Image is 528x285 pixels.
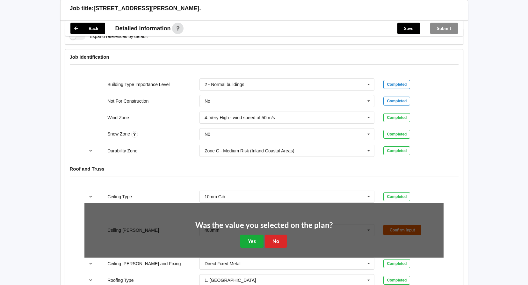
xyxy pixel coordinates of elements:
button: Yes [240,235,264,248]
div: Completed [383,146,410,155]
label: Roofing Type [107,278,134,283]
label: Wind Zone [107,115,129,120]
div: Completed [383,97,410,106]
button: reference-toggle [84,145,97,157]
button: Save [397,23,420,34]
div: Completed [383,113,410,122]
div: Zone C - Medium Risk (Inland Coastal Areas) [205,149,294,153]
button: reference-toggle [84,191,97,202]
div: 2 - Normal buildings [205,82,244,87]
div: Completed [383,80,410,89]
label: Ceiling Type [107,194,132,199]
h3: [STREET_ADDRESS][PERSON_NAME]. [94,5,201,12]
h3: Job title: [70,5,94,12]
label: Durability Zone [107,148,137,153]
div: Direct Fixed Metal [205,261,241,266]
div: N0 [205,132,210,136]
button: Back [70,23,105,34]
div: No [205,99,210,103]
label: Expand references by default [70,33,148,40]
div: 10mm Gib [205,194,225,199]
button: reference-toggle [84,258,97,269]
div: Completed [383,192,410,201]
div: 1. [GEOGRAPHIC_DATA] [205,278,256,282]
button: No [265,235,287,248]
h4: Job Identification [70,54,459,60]
div: 4. Very High - wind speed of 50 m/s [205,115,275,120]
label: Ceiling [PERSON_NAME] and Fixing [107,261,181,266]
h4: Roof and Truss [70,166,459,172]
label: Not For Construction [107,99,148,104]
div: Completed [383,259,410,268]
label: Building Type Importance Level [107,82,170,87]
div: Completed [383,130,410,139]
label: Snow Zone [107,131,131,136]
h2: Was the value you selected on the plan? [195,220,333,230]
div: Completed [383,276,410,285]
span: Detailed information [115,26,171,31]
